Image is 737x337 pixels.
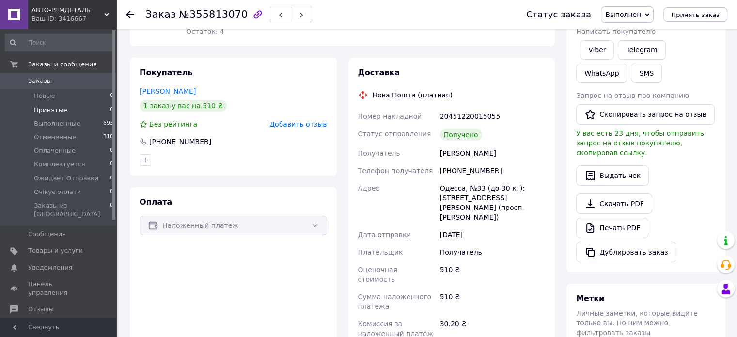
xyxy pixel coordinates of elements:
div: [PHONE_NUMBER] [148,137,212,146]
div: Ваш ID: 3416667 [31,15,116,23]
span: Без рейтинга [149,120,197,128]
span: АВТО-РЕМДЕТАЛЬ [31,6,104,15]
button: Скопировать запрос на отзыв [576,104,715,125]
span: Покупатель [140,68,192,77]
a: [PERSON_NAME] [140,87,196,95]
div: 20451220015055 [438,108,547,125]
button: Дублировать заказ [576,242,676,262]
span: Написать покупателю [576,28,656,35]
div: [PHONE_NUMBER] [438,162,547,179]
div: Статус заказа [526,10,591,19]
span: Комплектуется [34,160,85,169]
span: Заказы из [GEOGRAPHIC_DATA] [34,201,110,219]
span: 0 [110,201,113,219]
span: Выполнен [605,11,641,18]
button: Выдать чек [576,165,649,186]
span: Принять заказ [671,11,720,18]
span: Плательщик [358,248,403,256]
span: Новые [34,92,55,100]
span: У вас есть 23 дня, чтобы отправить запрос на отзыв покупателю, скопировав ссылку. [576,129,704,157]
div: 510 ₴ [438,261,547,288]
span: Личные заметки, которые видите только вы. По ним можно фильтровать заказы [576,309,698,337]
span: Выполненные [34,119,80,128]
input: Поиск [5,34,114,51]
span: 0 [110,92,113,100]
a: Скачать PDF [576,193,652,214]
span: Отмененные [34,133,76,142]
span: 0 [110,146,113,155]
span: Заказы и сообщения [28,60,97,69]
span: Оплата [140,197,172,207]
a: Telegram [618,40,665,60]
button: SMS [631,64,662,83]
span: Метки [576,294,604,303]
span: Телефон получателя [358,167,433,175]
span: Товары и услуги [28,246,83,255]
span: Запрос на отзыв про компанию [576,92,689,99]
span: Получатель [358,149,400,157]
div: 1 заказ у вас на 510 ₴ [140,100,227,112]
span: Номер накладной [358,112,422,120]
a: WhatsApp [576,64,627,83]
div: 510 ₴ [438,288,547,315]
span: 310 [103,133,113,142]
span: 693 [103,119,113,128]
span: Сумма наложенного платежа [358,293,431,310]
span: Добавить отзыв [269,120,327,128]
span: Ожидает Отправки [34,174,99,183]
span: Доставка [358,68,400,77]
span: Принятые [34,106,67,114]
span: Оценочная стоимость [358,266,397,283]
span: №355813070 [179,9,248,20]
span: Адрес [358,184,379,192]
span: Заказ [145,9,176,20]
span: Уведомления [28,263,72,272]
a: Печать PDF [576,218,648,238]
span: Очікує оплати [34,188,81,196]
div: Получено [440,129,482,141]
span: Отзывы [28,305,54,314]
div: Одесса, №33 (до 30 кг): [STREET_ADDRESS][PERSON_NAME] (просп. [PERSON_NAME]) [438,179,547,226]
span: 0 [110,188,113,196]
span: Заказы [28,77,52,85]
span: Оплаченные [34,146,76,155]
div: [PERSON_NAME] [438,144,547,162]
div: [DATE] [438,226,547,243]
span: 0 [110,174,113,183]
div: Нова Пошта (платная) [370,90,455,100]
span: Остаток: 4 [186,28,224,35]
span: Сообщения [28,230,66,239]
span: Дата отправки [358,231,411,239]
a: Viber [580,40,614,60]
div: Вернуться назад [126,10,134,19]
span: Панель управления [28,280,90,297]
div: Получатель [438,243,547,261]
button: Принять заказ [663,7,727,22]
span: 6 [110,106,113,114]
span: 0 [110,160,113,169]
span: Статус отправления [358,130,431,138]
